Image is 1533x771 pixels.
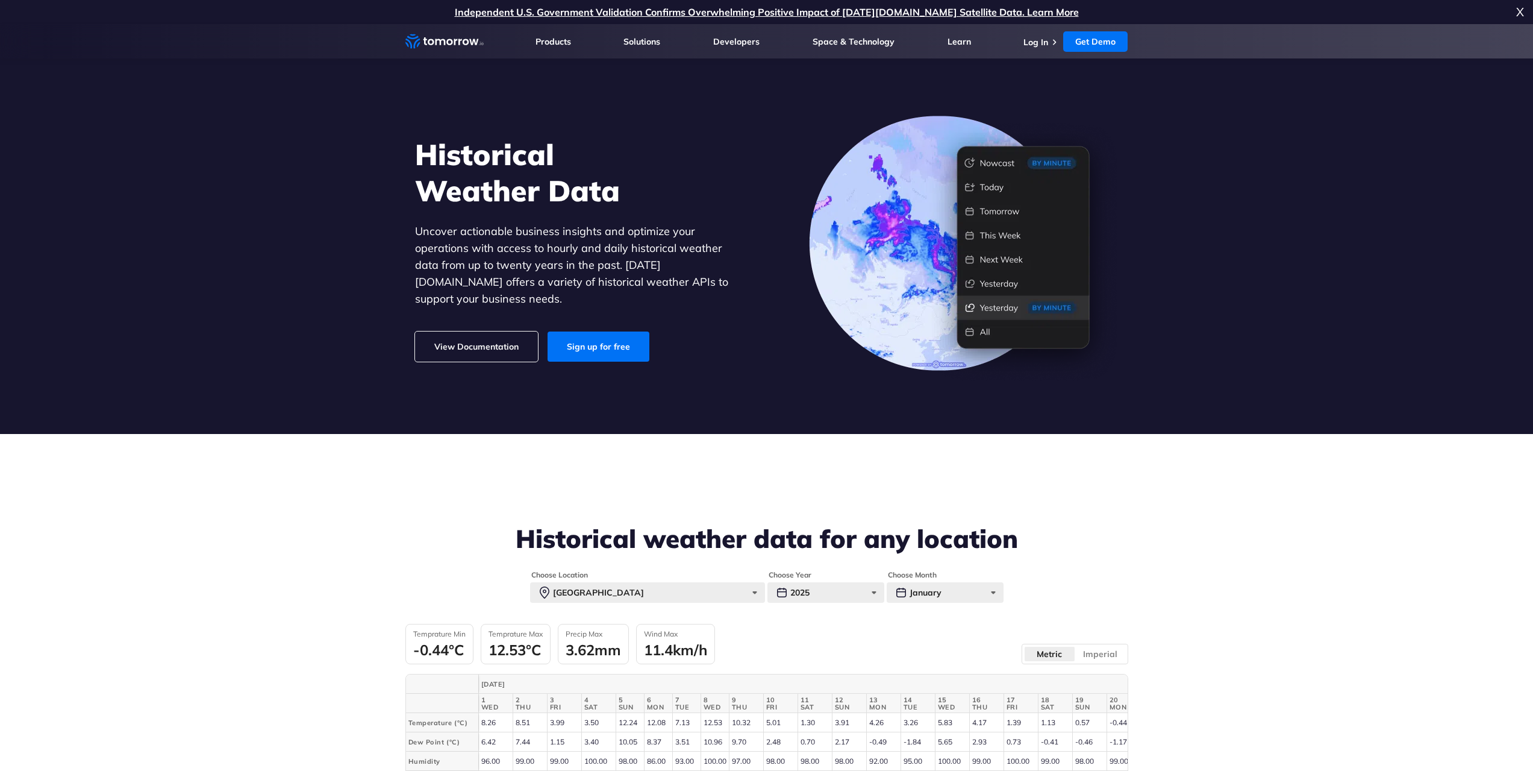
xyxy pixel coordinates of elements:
td: 99.00 [1038,752,1072,771]
div: -0.44°C [413,641,466,659]
a: Products [535,36,571,47]
span: WED [481,703,510,711]
td: 12.24 [616,713,644,732]
td: -1.17 [1107,732,1141,752]
td: 99.00 [547,752,581,771]
span: 5 [619,696,642,703]
td: 98.00 [1072,752,1107,771]
span: 11 [801,696,829,703]
span: 2 [516,696,545,703]
td: 0.73 [1004,732,1038,752]
span: 8 [704,696,726,703]
h3: Precip Max [566,629,621,638]
th: [DATE] [478,675,1476,694]
span: WED [938,703,967,711]
a: Get Demo [1063,31,1128,52]
td: 7.13 [672,713,701,732]
td: 7.44 [513,732,547,752]
td: 5.65 [935,732,969,752]
td: 12.53 [701,713,729,732]
td: 4.17 [969,713,1004,732]
span: TUE [904,703,932,711]
td: 8.26 [478,713,513,732]
td: 5.83 [935,713,969,732]
td: 10.96 [701,732,729,752]
td: 10.05 [616,732,644,752]
td: 96.00 [478,752,513,771]
span: MON [1110,703,1138,711]
span: SAT [1041,703,1070,711]
a: Solutions [623,36,660,47]
td: 3.51 [672,732,701,752]
td: 98.00 [798,752,832,771]
td: -1.84 [901,732,935,752]
span: 3 [550,696,579,703]
span: FRI [766,703,795,711]
span: SAT [584,703,613,711]
span: THU [732,703,761,711]
td: -0.46 [1072,732,1107,752]
h3: Temprature Min [413,629,466,638]
td: 12.08 [644,713,672,732]
div: [GEOGRAPHIC_DATA] [530,582,765,603]
td: 98.00 [763,752,798,771]
span: WED [704,703,726,711]
span: 15 [938,696,967,703]
th: Humidity [406,752,478,771]
a: Developers [713,36,760,47]
a: Home link [405,33,484,51]
span: 16 [972,696,1001,703]
td: 3.50 [581,713,616,732]
td: 3.99 [547,713,581,732]
legend: Choose Location [530,570,589,580]
span: 1 [481,696,510,703]
span: 4 [584,696,613,703]
td: 2.48 [763,732,798,752]
td: 92.00 [866,752,901,771]
td: 98.00 [616,752,644,771]
td: 99.00 [1107,752,1141,771]
td: 3.91 [832,713,866,732]
span: FRI [1007,703,1035,711]
a: Space & Technology [813,36,895,47]
span: 14 [904,696,932,703]
h1: Historical Weather Data [415,136,746,209]
td: 1.30 [798,713,832,732]
td: 8.37 [644,732,672,752]
span: FRI [550,703,579,711]
span: MON [869,703,898,711]
td: 99.00 [513,752,547,771]
span: 19 [1075,696,1104,703]
td: 4.26 [866,713,901,732]
span: SUN [1075,703,1104,711]
div: 2025 [767,582,884,603]
td: 1.39 [1004,713,1038,732]
td: 100.00 [701,752,729,771]
span: TUE [675,703,698,711]
legend: Choose Month [887,570,938,580]
span: 9 [732,696,761,703]
td: 95.00 [901,752,935,771]
h3: Wind Max [644,629,707,638]
td: 10.32 [729,713,763,732]
span: 12 [835,696,864,703]
td: 97.00 [729,752,763,771]
th: Temperature (°C) [406,713,478,732]
td: 100.00 [935,752,969,771]
span: MON [647,703,670,711]
a: Learn [948,36,971,47]
div: January [887,582,1004,603]
span: THU [972,703,1001,711]
td: 0.70 [798,732,832,752]
td: 6.42 [478,732,513,752]
span: 18 [1041,696,1070,703]
h2: Historical weather data for any location [405,524,1128,553]
span: 6 [647,696,670,703]
td: 3.26 [901,713,935,732]
span: THU [516,703,545,711]
td: 5.01 [763,713,798,732]
td: 9.70 [729,732,763,752]
span: 7 [675,696,698,703]
span: 13 [869,696,898,703]
a: Independent U.S. Government Validation Confirms Overwhelming Positive Impact of [DATE][DOMAIN_NAM... [455,6,1079,18]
